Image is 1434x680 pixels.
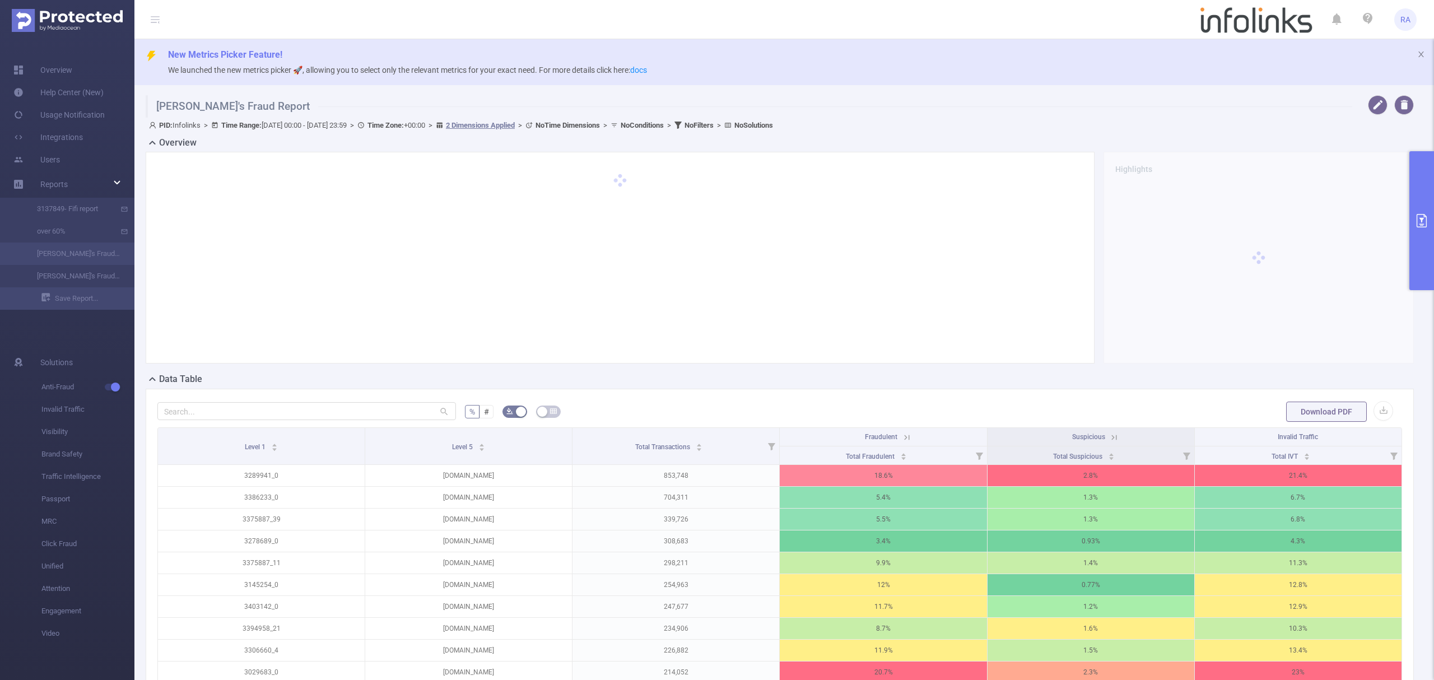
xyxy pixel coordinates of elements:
a: 3137849- Fifi report [22,198,121,220]
p: 5.4% [780,487,986,508]
p: 6.8% [1195,509,1402,530]
p: 853,748 [572,465,779,486]
span: RA [1400,8,1410,31]
p: 1.4% [988,552,1194,574]
i: icon: user [149,122,159,129]
p: [DOMAIN_NAME] [365,574,572,595]
p: 254,963 [572,574,779,595]
p: 298,211 [572,552,779,574]
i: icon: bg-colors [506,408,513,414]
i: icon: caret-down [900,455,906,459]
p: 9.9% [780,552,986,574]
div: Sort [478,442,485,449]
span: Video [41,622,134,645]
b: No Conditions [621,121,664,129]
a: Usage Notification [13,104,105,126]
p: 3306660_4 [158,640,365,661]
i: icon: caret-down [1108,455,1114,459]
b: PID: [159,121,173,129]
p: 4.3% [1195,530,1402,552]
span: Infolinks [DATE] 00:00 - [DATE] 23:59 +00:00 [149,121,773,129]
p: [DOMAIN_NAME] [365,596,572,617]
span: Passport [41,488,134,510]
p: [DOMAIN_NAME] [365,640,572,661]
i: Filter menu [1386,446,1402,464]
p: 3375887_39 [158,509,365,530]
b: Time Range: [221,121,262,129]
span: Click Fraud [41,533,134,555]
i: Filter menu [1179,446,1194,464]
i: Filter menu [971,446,987,464]
div: Sort [1303,451,1310,458]
i: icon: caret-down [272,446,278,450]
span: > [714,121,724,129]
b: No Solutions [734,121,773,129]
span: Solutions [40,351,73,374]
p: 10.3% [1195,618,1402,639]
span: Total IVT [1272,453,1300,460]
i: icon: caret-up [1304,451,1310,455]
p: 3.4% [780,530,986,552]
div: Sort [900,451,907,458]
p: 12% [780,574,986,595]
p: 3394958_21 [158,618,365,639]
a: Overview [13,59,72,81]
i: Filter menu [763,428,779,464]
p: 3278689_0 [158,530,365,552]
a: Users [13,148,60,171]
p: 8.7% [780,618,986,639]
p: 3289941_0 [158,465,365,486]
a: Help Center (New) [13,81,104,104]
span: > [664,121,674,129]
span: Total Fraudulent [846,453,896,460]
h1: [PERSON_NAME]'s Fraud Report [146,95,1352,118]
p: 18.6% [780,465,986,486]
p: 0.93% [988,530,1194,552]
i: icon: caret-up [696,442,702,445]
p: 12.8% [1195,574,1402,595]
b: Time Zone: [367,121,404,129]
u: 2 Dimensions Applied [446,121,515,129]
p: 247,677 [572,596,779,617]
span: Level 1 [245,443,267,451]
h2: Overview [159,136,197,150]
img: Protected Media [12,9,123,32]
p: [DOMAIN_NAME] [365,530,572,552]
span: New Metrics Picker Feature! [168,49,282,60]
p: [DOMAIN_NAME] [365,487,572,508]
p: 0.77% [988,574,1194,595]
span: Suspicious [1072,433,1105,441]
span: Reports [40,180,68,189]
span: > [347,121,357,129]
i: icon: caret-up [272,442,278,445]
span: Anti-Fraud [41,376,134,398]
span: Fraudulent [865,433,897,441]
h2: Data Table [159,372,202,386]
span: Unified [41,555,134,577]
span: Invalid Traffic [1278,433,1318,441]
i: icon: table [550,408,557,414]
p: 1.2% [988,596,1194,617]
span: Traffic Intelligence [41,465,134,488]
span: > [201,121,211,129]
span: Visibility [41,421,134,443]
i: icon: caret-down [479,446,485,450]
a: Integrations [13,126,83,148]
span: Brand Safety [41,443,134,465]
span: We launched the new metrics picker 🚀, allowing you to select only the relevant metrics for your e... [168,66,647,74]
div: Sort [1108,451,1115,458]
button: icon: close [1417,48,1425,60]
p: [DOMAIN_NAME] [365,618,572,639]
input: Search... [157,402,456,420]
a: over 60% [22,220,121,243]
p: 12.9% [1195,596,1402,617]
a: docs [630,66,647,74]
i: icon: thunderbolt [146,50,157,62]
i: icon: caret-up [1108,451,1114,455]
p: 3375887_11 [158,552,365,574]
i: icon: caret-up [900,451,906,455]
p: 11.3% [1195,552,1402,574]
p: 1.3% [988,487,1194,508]
span: Total Transactions [635,443,692,451]
span: Engagement [41,600,134,622]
